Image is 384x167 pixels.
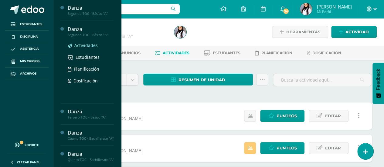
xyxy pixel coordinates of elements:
[276,110,297,122] span: Punteos
[286,26,320,38] span: Herramientas
[276,142,297,154] span: Punteos
[260,110,304,122] a: Punteos
[300,3,312,15] img: fc0dec26079b5c69f9e7313e8305d2d9.png
[20,22,42,27] span: Estudiantes
[68,151,114,162] a: DanzaQuinto TOC - Bachillerato "A"
[20,71,36,76] span: Archivos
[273,74,372,86] input: Busca la actividad aquí...
[372,63,384,104] button: Feedback - Mostrar encuesta
[5,43,49,55] a: Asistencia
[163,51,189,55] span: Actividades
[68,26,114,37] a: DanzaSegundo TOC - Básico "B"
[76,54,100,60] span: Estudiantes
[5,68,49,80] a: Archivos
[283,8,289,15] span: 34
[7,137,46,152] a: Soporte
[68,129,114,141] a: DanzaCuarto TOC - Bachillerato "A"
[20,59,39,64] span: Mis cursos
[68,77,114,84] a: Dosificación
[317,4,352,10] span: [PERSON_NAME]
[213,51,240,55] span: Estudiantes
[74,66,99,72] span: Planificación
[155,48,189,58] a: Actividades
[143,74,253,85] a: Resumen de unidad
[325,110,341,122] span: Editar
[68,108,114,115] div: Danza
[68,65,114,72] a: Planificación
[345,26,369,38] span: Actividad
[73,78,98,84] span: Dosificación
[307,48,341,58] a: Dosificación
[20,34,38,39] span: Disciplina
[272,26,328,38] a: Herramientas
[68,108,114,119] a: DanzaTercero TOC - Básico "A"
[68,42,114,49] a: Actividades
[68,115,114,119] div: Tercero TOC - Básico "A"
[312,51,341,55] span: Dosificación
[317,9,352,14] span: Mi Perfil
[261,51,292,55] span: Planificación
[119,51,141,55] span: Anuncios
[68,12,114,16] div: Segundo TOC - Básico "A"
[5,18,49,31] a: Estudiantes
[20,46,39,51] span: Asistencia
[204,48,240,58] a: Estudiantes
[376,69,381,90] span: Feedback
[68,136,114,141] div: Cuarto TOC - Bachillerato "A"
[260,142,304,154] a: Punteos
[74,42,98,48] span: Actividades
[68,129,114,136] div: Danza
[111,48,141,58] a: Anuncios
[331,26,377,38] a: Actividad
[25,143,39,147] span: Soporte
[76,25,167,33] h1: Danza
[255,48,292,58] a: Planificación
[178,74,225,85] span: Resumen de unidad
[68,158,114,162] div: Quinto TOC - Bachillerato "A"
[174,26,186,38] img: fc0dec26079b5c69f9e7313e8305d2d9.png
[76,33,167,39] div: Segundo TOC - Primaria 'A'
[68,26,114,33] div: Danza
[5,55,49,68] a: Mis cursos
[68,151,114,158] div: Danza
[68,33,114,37] div: Segundo TOC - Básico "B"
[68,5,114,16] a: DanzaSegundo TOC - Básico "A"
[17,160,40,164] span: Cerrar panel
[325,142,341,154] span: Editar
[68,5,114,12] div: Danza
[68,54,114,61] a: Estudiantes
[5,31,49,43] a: Disciplina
